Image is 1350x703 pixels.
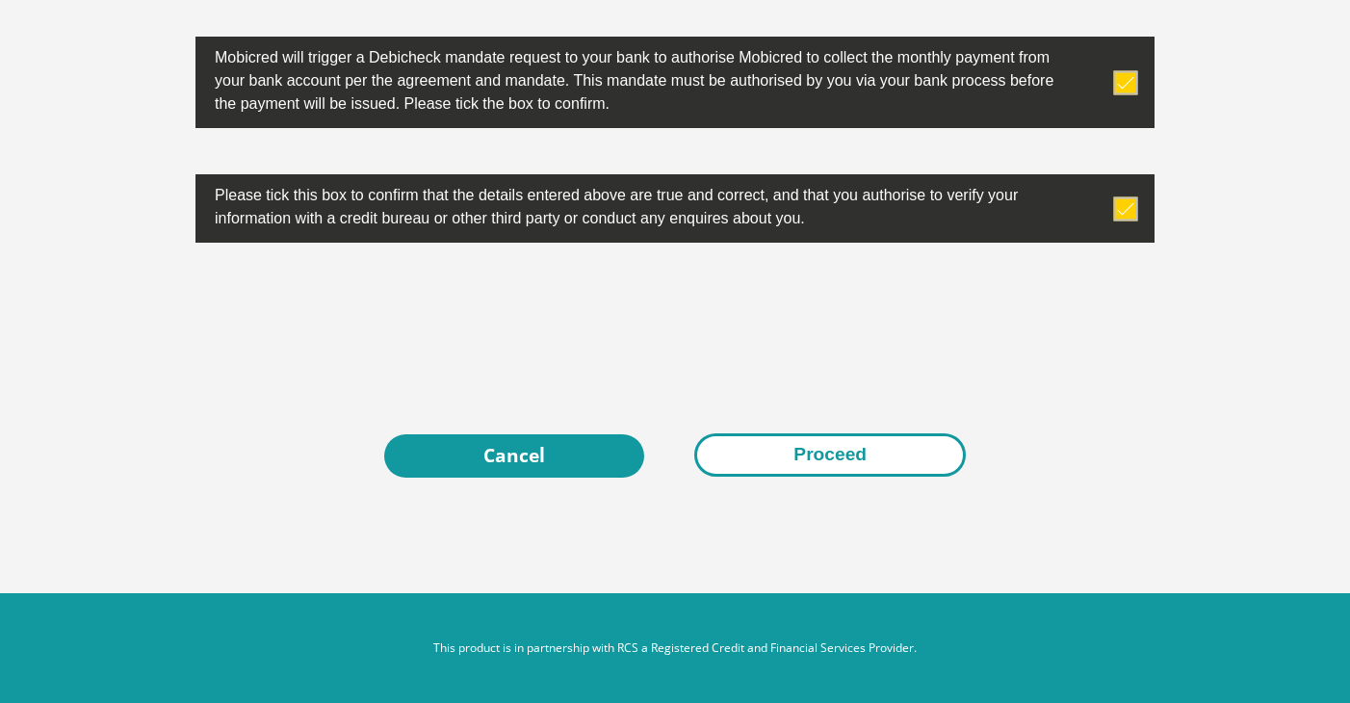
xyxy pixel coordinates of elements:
iframe: reCAPTCHA [529,289,821,364]
a: Cancel [384,434,644,478]
label: Please tick this box to confirm that the details entered above are true and correct, and that you... [195,174,1058,235]
p: This product is in partnership with RCS a Registered Credit and Financial Services Provider. [141,639,1209,657]
label: Mobicred will trigger a Debicheck mandate request to your bank to authorise Mobicred to collect t... [195,37,1058,120]
button: Proceed [694,433,966,477]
